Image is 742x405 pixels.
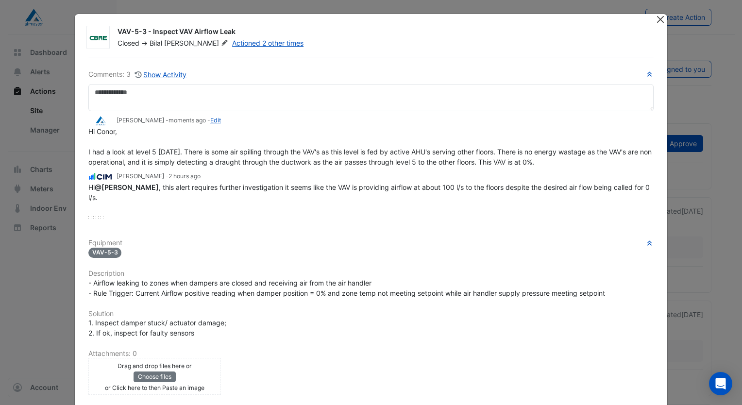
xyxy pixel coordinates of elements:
img: Airmaster Australia [88,116,113,126]
img: CBRE Charter Hall [87,33,109,43]
div: Open Intercom Messenger [709,372,732,395]
a: Edit [210,117,221,124]
h6: Equipment [88,239,654,247]
span: -> [141,39,148,47]
button: Choose files [134,371,176,382]
img: CBRE Charter Hall [88,207,113,218]
a: Actioned 2 other times [232,39,304,47]
img: CIM [88,171,113,182]
span: Closed [118,39,139,47]
h6: Description [88,270,654,278]
span: Hi , this alert requires further investigation it seems like the VAV is providing airflow at abou... [88,183,652,202]
small: Drag and drop files here or [118,362,192,370]
div: Comments: 3 [88,69,187,80]
h6: Solution [88,310,654,318]
button: Close [655,14,665,24]
span: 1. Inspect damper stuck/ actuator damage; 2. If ok, inspect for faulty sensors [88,319,226,337]
button: Show Activity [135,69,187,80]
span: Hi Conor, I had a look at level 5 [DATE]. There is some air spilling through the VAV's as this le... [88,127,654,166]
span: VAV-5-3 [88,248,122,258]
span: - Airflow leaking to zones when dampers are closed and receiving air from the air handler - Rule ... [88,279,605,297]
small: [PERSON_NAME] - [117,172,201,181]
small: or Click here to then Paste an image [105,384,204,391]
div: VAV-5-3 - Inspect VAV Airflow Leak [118,27,644,38]
small: [PERSON_NAME] - [117,208,187,217]
span: bilal.ejaz@charterhallaccess.com.au [CBRE Charter Hall] [95,183,159,191]
span: Bilal [150,39,162,47]
small: [PERSON_NAME] - - [117,116,221,125]
h6: Attachments: 0 [88,350,654,358]
span: 2025-09-30 11:42:21 [169,172,201,180]
span: 2025-09-30 13:16:42 [169,117,206,124]
span: [PERSON_NAME] [164,38,230,48]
